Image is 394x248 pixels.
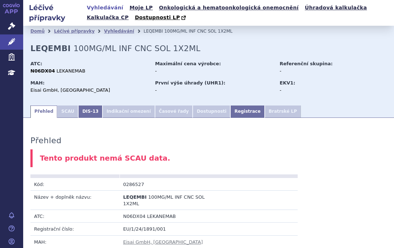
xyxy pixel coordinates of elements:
a: Onkologická a hematoonkologická onemocnění [157,3,301,13]
a: Léčivé přípravky [54,29,95,34]
strong: ATC: [30,61,42,66]
a: Eisai GmbH, [GEOGRAPHIC_DATA] [123,239,203,245]
a: Registrace [230,106,264,118]
a: DIS-13 [78,106,102,118]
a: Moje LP [127,3,155,13]
td: ATC: [30,210,120,223]
a: Kalkulačka CP [85,13,131,22]
div: - [280,68,361,74]
td: EU/1/24/1891/001 [120,223,298,235]
strong: MAH: [30,80,45,86]
a: Domů [30,29,45,34]
a: Vyhledávání [85,3,126,13]
div: - [280,87,361,94]
strong: N06DX04 [30,68,55,74]
span: LEQEMBI [123,194,147,200]
div: - [155,87,273,94]
td: Kód: [30,178,120,191]
a: Vyhledávání [104,29,134,34]
td: Registrační číslo: [30,223,120,235]
td: Název + doplněk názvu: [30,190,120,210]
span: Dostupnosti LP [135,15,180,20]
strong: EKV1: [280,80,295,86]
a: Úhradová kalkulačka [303,3,369,13]
span: 100MG/ML INF CNC SOL 1X2ML [74,44,200,53]
strong: Maximální cena výrobce: [155,61,221,66]
div: Tento produkt nemá SCAU data. [30,149,387,167]
div: Eisai GmbH, [GEOGRAPHIC_DATA] [30,87,148,94]
span: LEKANEMAB [56,68,85,74]
span: N06DX04 [123,214,146,219]
span: 100MG/ML INF CNC SOL 1X2ML [164,29,232,34]
a: Dostupnosti LP [133,13,189,23]
strong: První výše úhrady (UHR1): [155,80,225,86]
td: MAH: [30,235,120,248]
span: LEQEMBI [143,29,163,34]
div: - [155,68,273,74]
strong: LEQEMBI [30,44,71,53]
h2: Léčivé přípravky [23,3,85,23]
strong: Referenční skupina: [280,61,332,66]
h3: Přehled [30,136,62,145]
span: 100MG/ML INF CNC SOL 1X2ML [123,194,205,206]
a: Přehled [30,106,57,118]
span: LEKANEMAB [147,214,176,219]
td: 0286527 [120,178,209,191]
